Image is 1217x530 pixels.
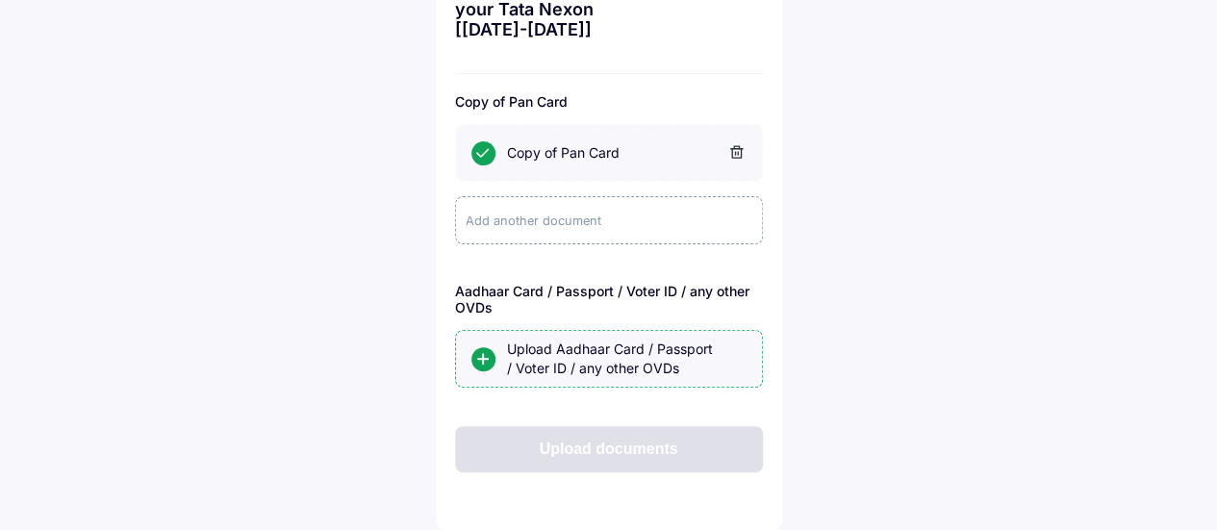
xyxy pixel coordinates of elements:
div: Copy of Pan Card [507,143,747,163]
div: Aadhaar Card / Passport / Voter ID / any other OVDs [455,283,763,315]
div: Add another document [455,196,763,244]
div: Copy of Pan Card [455,93,763,110]
div: Upload Aadhaar Card / Passport / Voter ID / any other OVDs [507,340,747,378]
